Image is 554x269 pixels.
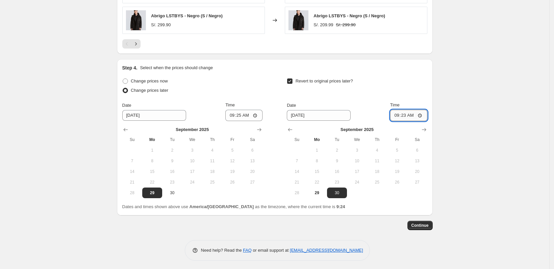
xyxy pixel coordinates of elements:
button: Friday September 19 2025 [387,166,407,177]
span: Date [287,103,296,108]
button: Tuesday September 2 2025 [327,145,347,156]
th: Monday [142,134,162,145]
button: Monday September 22 2025 [307,177,327,188]
button: Sunday September 28 2025 [287,188,307,198]
span: 7 [125,158,140,164]
button: Wednesday September 3 2025 [347,145,367,156]
button: Tuesday September 23 2025 [162,177,182,188]
th: Wednesday [182,134,202,145]
span: 6 [410,148,424,153]
strike: S/. 299.90 [336,22,356,28]
button: Thursday September 18 2025 [367,166,387,177]
button: Tuesday September 16 2025 [327,166,347,177]
span: 3 [185,148,199,153]
span: 18 [205,169,220,174]
button: Today Monday September 29 2025 [307,188,327,198]
button: Wednesday September 10 2025 [347,156,367,166]
button: Friday September 12 2025 [222,156,242,166]
button: Sunday September 21 2025 [122,177,142,188]
a: [EMAIL_ADDRESS][DOMAIN_NAME] [290,248,363,253]
span: 19 [225,169,240,174]
button: Sunday September 14 2025 [122,166,142,177]
span: 14 [289,169,304,174]
span: 24 [350,180,364,185]
span: Su [125,137,140,142]
button: Sunday September 21 2025 [287,177,307,188]
button: Show next month, October 2025 [255,125,264,134]
span: 13 [245,158,260,164]
span: 27 [245,180,260,185]
span: 28 [289,190,304,196]
span: 7 [289,158,304,164]
input: 12:00 [225,110,263,121]
span: 17 [185,169,199,174]
th: Friday [222,134,242,145]
span: 11 [205,158,220,164]
button: Thursday September 11 2025 [202,156,222,166]
button: Sunday September 28 2025 [122,188,142,198]
a: FAQ [243,248,252,253]
th: Saturday [242,134,262,145]
span: 21 [125,180,140,185]
span: 1 [145,148,160,153]
button: Wednesday September 17 2025 [347,166,367,177]
button: Sunday September 7 2025 [287,156,307,166]
span: 18 [370,169,384,174]
span: Sa [410,137,424,142]
b: America/[GEOGRAPHIC_DATA] [189,204,254,209]
button: Saturday September 6 2025 [242,145,262,156]
span: 4 [205,148,220,153]
button: Friday September 26 2025 [387,177,407,188]
th: Tuesday [162,134,182,145]
span: 9 [165,158,179,164]
span: Mo [310,137,324,142]
button: Sunday September 14 2025 [287,166,307,177]
button: Thursday September 18 2025 [202,166,222,177]
span: 10 [350,158,364,164]
th: Thursday [367,134,387,145]
button: Monday September 1 2025 [307,145,327,156]
input: 9/29/2025 [122,110,186,121]
span: 8 [145,158,160,164]
span: 24 [185,180,199,185]
span: Abrigo LSTBYS - Negro (S / Negro) [151,13,223,18]
span: 25 [205,180,220,185]
button: Saturday September 20 2025 [407,166,427,177]
th: Sunday [122,134,142,145]
span: 5 [390,148,404,153]
span: 11 [370,158,384,164]
span: 23 [165,180,179,185]
span: 26 [390,180,404,185]
span: 22 [310,180,324,185]
span: 29 [310,190,324,196]
button: Thursday September 25 2025 [202,177,222,188]
span: 14 [125,169,140,174]
span: 20 [410,169,424,174]
button: Friday September 12 2025 [387,156,407,166]
span: 17 [350,169,364,174]
span: 19 [390,169,404,174]
button: Tuesday September 23 2025 [327,177,347,188]
span: 3 [350,148,364,153]
span: 12 [225,158,240,164]
button: Tuesday September 30 2025 [162,188,182,198]
button: Wednesday September 3 2025 [182,145,202,156]
span: 13 [410,158,424,164]
div: S/. 209.99 [314,22,333,28]
button: Continue [407,221,433,230]
span: 20 [245,169,260,174]
th: Friday [387,134,407,145]
span: 16 [330,169,344,174]
span: 16 [165,169,179,174]
span: Date [122,103,131,108]
h2: Step 4. [122,65,138,71]
button: Friday September 5 2025 [387,145,407,156]
button: Thursday September 4 2025 [202,145,222,156]
button: Thursday September 25 2025 [367,177,387,188]
span: Su [289,137,304,142]
span: Fr [225,137,240,142]
th: Saturday [407,134,427,145]
span: Dates and times shown above use as the timezone, where the current time is [122,204,345,209]
span: We [185,137,199,142]
button: Next [131,39,141,49]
